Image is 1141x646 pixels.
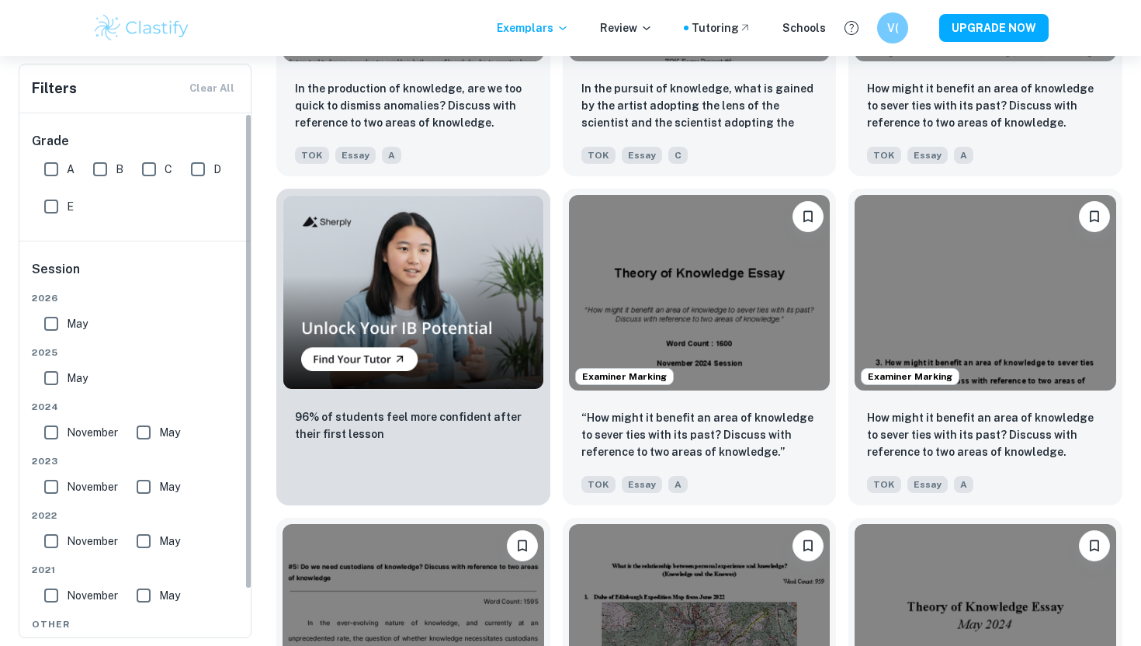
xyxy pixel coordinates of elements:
[32,346,240,359] span: 2025
[576,370,673,384] span: Examiner Marking
[939,14,1049,42] button: UPGRADE NOW
[283,195,544,390] img: Thumbnail
[692,19,751,36] a: Tutoring
[569,195,831,391] img: TOK Essay example thumbnail: “How might it benefit an area of knowled
[563,189,837,505] a: Examiner MarkingBookmark“How might it benefit an area of knowledge to sever ties with its past? D...
[581,147,616,164] span: TOK
[867,80,1104,131] p: How might it benefit an area of knowledge to sever ties with its past? Discuss with reference to ...
[295,80,532,131] p: In the production of knowledge, are we too quick to dismiss anomalies? Discuss with reference to ...
[867,409,1104,460] p: How might it benefit an area of knowledge to sever ties with its past? Discuss with reference to ...
[159,533,180,550] span: May
[295,147,329,164] span: TOK
[1079,201,1110,232] button: Bookmark
[32,509,240,523] span: 2022
[954,476,973,493] span: A
[67,161,75,178] span: A
[954,147,973,164] span: A
[295,408,532,443] p: 96% of students feel more confident after their first lesson
[622,147,662,164] span: Essay
[32,617,240,631] span: Other
[907,476,948,493] span: Essay
[600,19,653,36] p: Review
[907,147,948,164] span: Essay
[668,147,688,164] span: C
[67,370,88,387] span: May
[67,315,88,332] span: May
[32,132,240,151] h6: Grade
[67,198,74,215] span: E
[213,161,221,178] span: D
[32,78,77,99] h6: Filters
[67,478,118,495] span: November
[116,161,123,178] span: B
[622,476,662,493] span: Essay
[67,424,118,441] span: November
[32,260,240,291] h6: Session
[867,147,901,164] span: TOK
[507,530,538,561] button: Bookmark
[884,19,902,36] h6: V(
[276,189,550,505] a: Thumbnail96% of students feel more confident after their first lesson
[581,409,818,460] p: “How might it benefit an area of knowledge to sever ties with its past? Discuss with reference to...
[32,454,240,468] span: 2023
[848,189,1122,505] a: Examiner MarkingBookmarkHow might it benefit an area of knowledge to sever ties with its past? Di...
[92,12,191,43] img: Clastify logo
[862,370,959,384] span: Examiner Marking
[159,587,180,604] span: May
[159,424,180,441] span: May
[855,195,1116,391] img: TOK Essay example thumbnail: How might it benefit an area of knowledg
[867,476,901,493] span: TOK
[165,161,172,178] span: C
[32,291,240,305] span: 2026
[581,80,818,133] p: In the pursuit of knowledge, what is gained by the artist adopting the lens of the scientist and ...
[335,147,376,164] span: Essay
[782,19,826,36] a: Schools
[838,15,865,41] button: Help and Feedback
[382,147,401,164] span: A
[159,478,180,495] span: May
[32,400,240,414] span: 2024
[877,12,908,43] button: V(
[32,563,240,577] span: 2021
[67,533,118,550] span: November
[497,19,569,36] p: Exemplars
[668,476,688,493] span: A
[1079,530,1110,561] button: Bookmark
[792,530,824,561] button: Bookmark
[792,201,824,232] button: Bookmark
[581,476,616,493] span: TOK
[67,587,118,604] span: November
